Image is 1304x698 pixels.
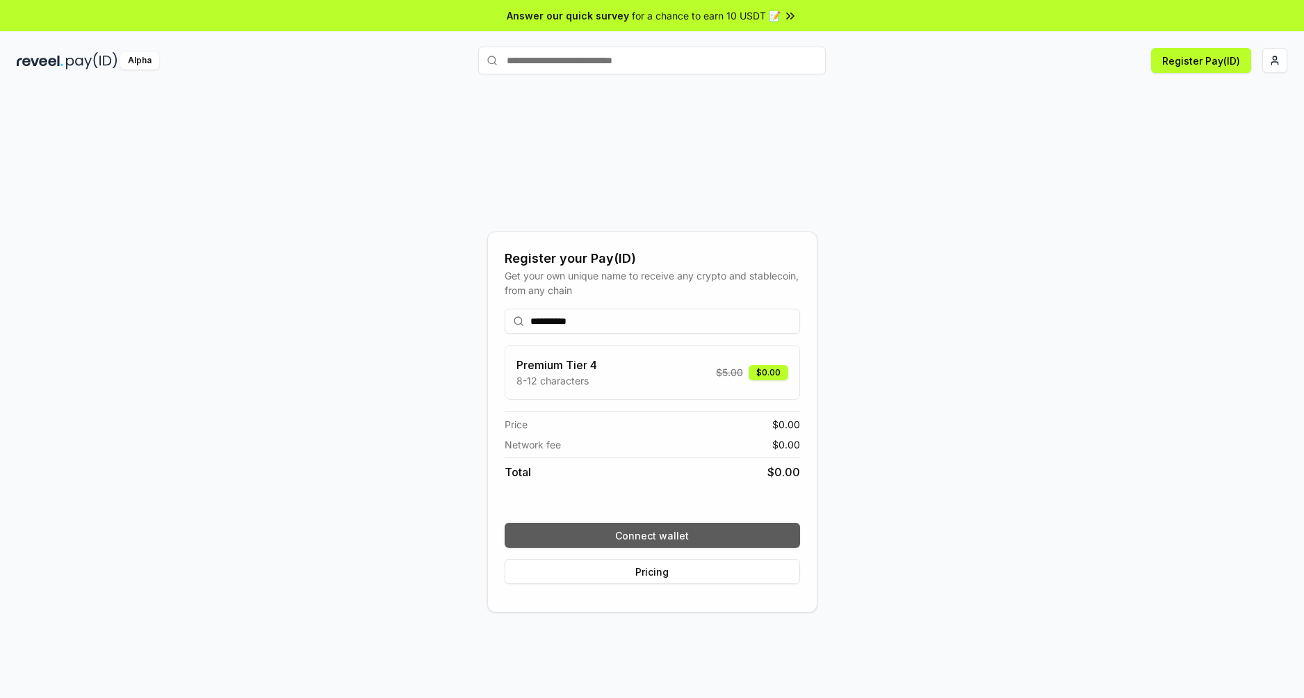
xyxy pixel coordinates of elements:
span: Answer our quick survey [507,8,629,23]
span: $ 5.00 [716,365,743,380]
div: Get your own unique name to receive any crypto and stablecoin, from any chain [505,268,800,298]
p: 8-12 characters [516,373,597,388]
img: reveel_dark [17,52,63,70]
h3: Premium Tier 4 [516,357,597,373]
div: $0.00 [749,365,788,380]
div: Alpha [120,52,159,70]
button: Connect wallet [505,523,800,548]
span: Network fee [505,437,561,452]
span: $ 0.00 [772,437,800,452]
span: $ 0.00 [772,417,800,432]
span: Total [505,464,531,480]
div: Register your Pay(ID) [505,249,800,268]
button: Pricing [505,559,800,584]
button: Register Pay(ID) [1151,48,1251,73]
span: $ 0.00 [767,464,800,480]
span: Price [505,417,528,432]
img: pay_id [66,52,117,70]
span: for a chance to earn 10 USDT 📝 [632,8,781,23]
